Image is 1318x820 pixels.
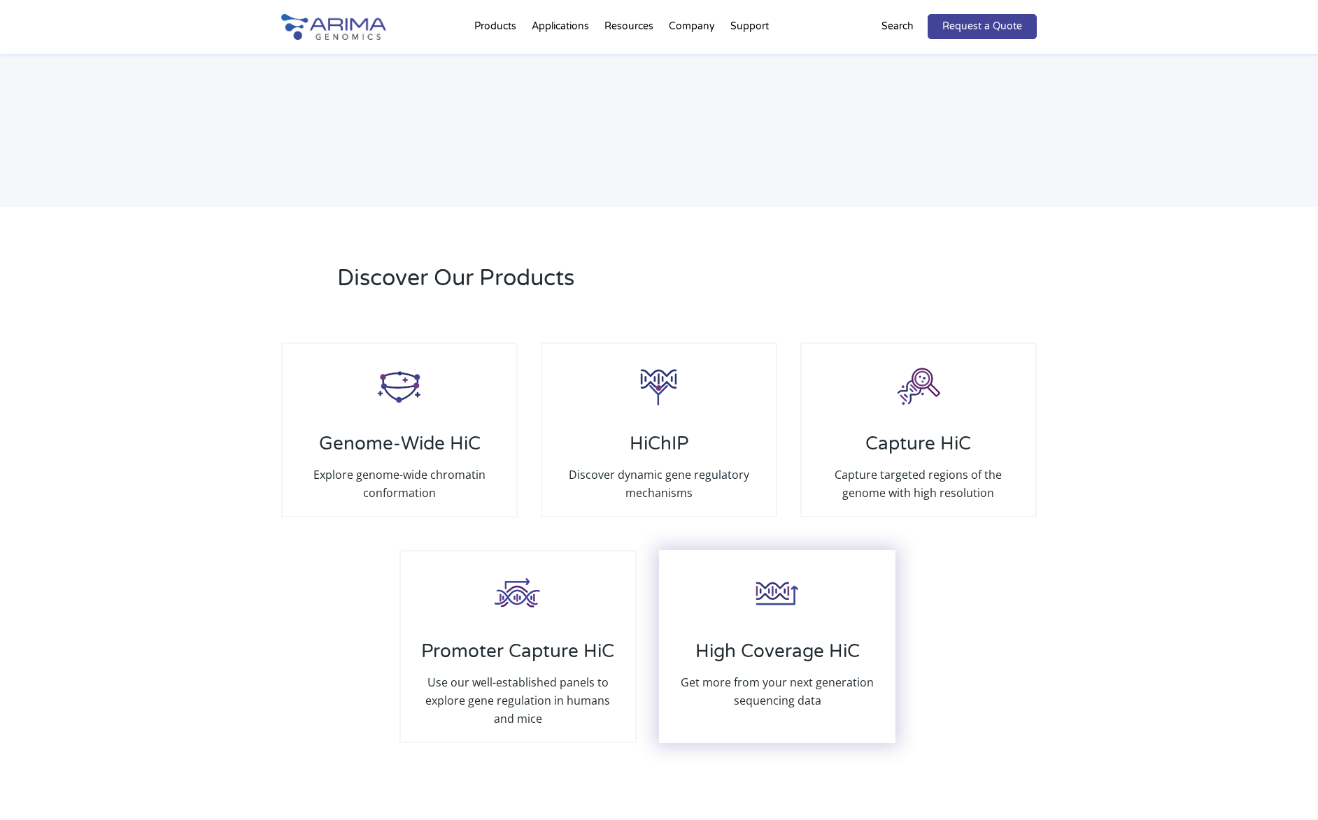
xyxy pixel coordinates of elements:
p: Capture targeted regions of the genome with high resolution [816,466,1021,502]
h3: Genome-Wide HiC [297,433,502,466]
p: Use our well-established panels to explore gene regulation in humans and mice [415,673,621,728]
img: Capture-HiC_Icon_Arima-Genomics.png [891,358,947,414]
a: Request a Quote [928,14,1037,39]
h3: HiChIP [556,433,762,466]
h3: Promoter Capture HiC [415,640,621,673]
h3: High Coverage HiC [674,640,880,673]
img: Promoter-HiC_Icon_Arima-Genomics.png [490,566,546,621]
img: High-Coverage-HiC_Icon_Arima-Genomics.png [749,566,805,621]
img: HiC_Icon_Arima-Genomics.png [371,358,427,414]
p: Get more from your next generation sequencing data [674,673,880,710]
h2: Discover Our Products [337,263,837,305]
img: HiCHiP_Icon_Arima-Genomics.png [631,358,687,414]
img: Arima-Genomics-logo [281,14,386,40]
h3: Capture HiC [816,433,1021,466]
p: Explore genome-wide chromatin conformation [297,466,502,502]
p: Discover dynamic gene regulatory mechanisms [556,466,762,502]
p: Search [881,17,914,36]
